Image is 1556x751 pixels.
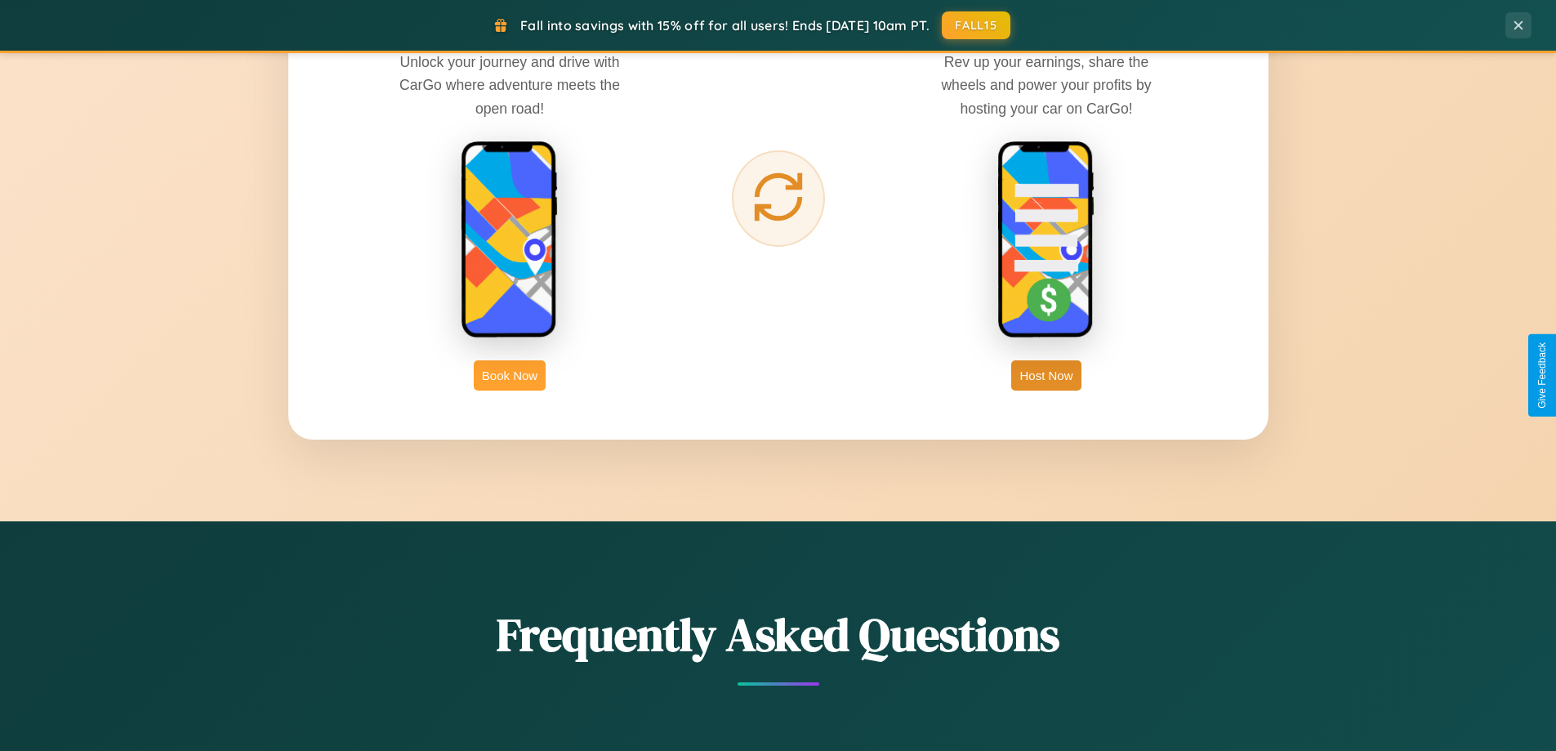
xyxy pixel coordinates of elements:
span: Fall into savings with 15% off for all users! Ends [DATE] 10am PT. [520,17,930,34]
h2: Frequently Asked Questions [288,603,1268,666]
button: Book Now [474,360,546,391]
p: Unlock your journey and drive with CarGo where adventure meets the open road! [387,51,632,119]
img: rent phone [461,141,559,340]
img: host phone [997,141,1095,340]
button: Host Now [1011,360,1081,391]
p: Rev up your earnings, share the wheels and power your profits by hosting your car on CarGo! [924,51,1169,119]
div: Give Feedback [1536,342,1548,409]
button: FALL15 [942,11,1010,39]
